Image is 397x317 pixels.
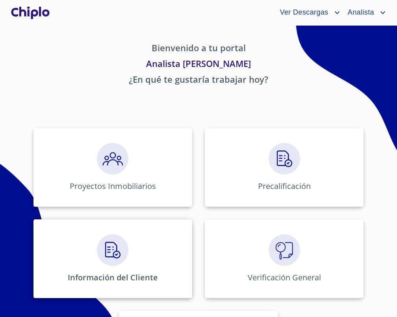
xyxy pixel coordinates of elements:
[9,41,388,57] p: Bienvenido a tu portal
[248,272,321,283] p: Verificación General
[342,6,388,19] button: account of current user
[97,234,128,266] img: megaClickCreditos.png
[258,181,311,191] p: Precalificación
[70,181,156,191] p: Proyectos Inmobiliarios
[274,6,332,19] span: Ver Descargas
[274,6,341,19] button: account of current user
[97,143,128,174] img: megaClickPrecalificacion.png
[269,143,300,174] img: megaClickCreditos.png
[342,6,378,19] span: Analista
[269,234,300,266] img: megaClickVerifiacion.png
[9,73,388,89] p: ¿En qué te gustaría trabajar hoy?
[68,272,158,283] p: Información del Cliente
[9,57,388,73] p: Analista [PERSON_NAME]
